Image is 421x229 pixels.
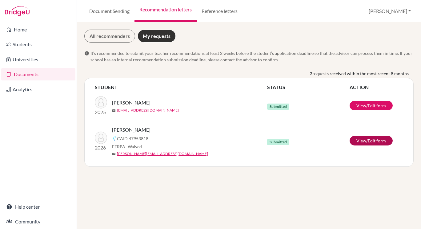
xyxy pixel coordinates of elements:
[117,151,208,157] a: [PERSON_NAME][EMAIL_ADDRESS][DOMAIN_NAME]
[5,6,30,16] img: Bridge-U
[117,135,148,142] span: CAID 47953818
[366,5,414,17] button: [PERSON_NAME]
[1,215,75,228] a: Community
[95,108,107,116] p: 2025
[84,51,89,56] span: info
[1,83,75,96] a: Analytics
[95,144,107,151] p: 2026
[112,126,150,133] span: [PERSON_NAME]
[310,70,312,77] b: 2
[90,50,414,63] span: It’s recommended to submit your teacher recommendations at least 2 weeks before the student’s app...
[112,109,116,112] span: mail
[112,143,142,150] span: FERPA
[1,53,75,66] a: Universities
[267,104,289,110] span: Submitted
[95,132,107,144] img: Schlasberg, Harald
[112,152,116,156] span: mail
[94,83,267,91] th: STUDENT
[349,83,403,91] th: ACTION
[125,144,142,149] span: - Waived
[267,139,289,145] span: Submitted
[1,23,75,36] a: Home
[117,108,179,113] a: [EMAIL_ADDRESS][DOMAIN_NAME]
[1,201,75,213] a: Help center
[112,136,117,141] img: Common App logo
[350,101,393,110] a: View/Edit form
[267,83,349,91] th: STATUS
[1,68,75,80] a: Documents
[84,30,135,43] a: All recommenders
[1,38,75,51] a: Students
[138,30,176,43] a: My requests
[112,99,150,106] span: [PERSON_NAME]
[95,96,107,108] img: Liang, Wai Man
[312,70,409,77] span: requests received within the most recent 8 months
[350,136,393,145] a: View/Edit form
